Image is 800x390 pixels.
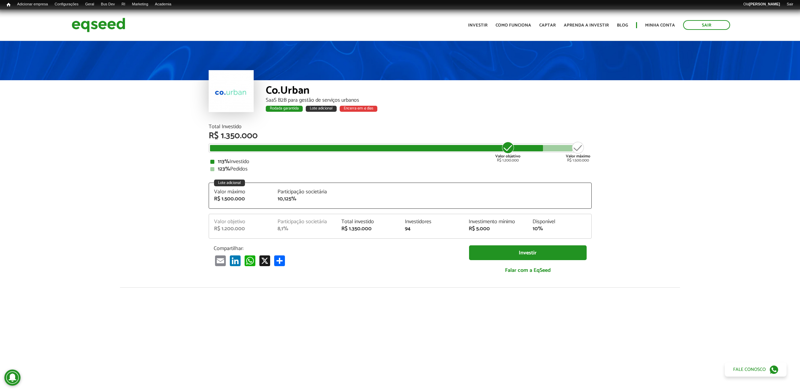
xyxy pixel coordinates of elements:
a: Adicionar empresa [14,2,51,7]
div: R$ 5.000 [469,226,522,232]
a: Compartilhar [273,255,286,266]
div: Total Investido [209,124,592,130]
div: R$ 1.500.000 [566,141,590,162]
a: Bus Dev [97,2,118,7]
strong: 123% [218,164,230,174]
div: SaaS B2B para gestão de serviços urbanos [266,98,592,103]
div: Encerra em 4 dias [340,106,377,112]
div: Lote adicional [306,106,337,112]
a: Captar [539,23,556,28]
strong: 113% [218,157,229,166]
div: 8,1% [278,226,331,232]
a: RI [118,2,129,7]
div: Total investido [341,219,395,225]
a: Aprenda a investir [564,23,609,28]
div: R$ 1.200.000 [495,141,520,162]
div: Co.Urban [266,85,592,98]
div: R$ 1.350.000 [209,132,592,140]
a: Blog [617,23,628,28]
img: EqSeed [72,16,125,34]
a: Investir [469,245,587,260]
strong: Valor máximo [566,153,590,159]
a: LinkedIn [228,255,242,266]
a: WhatsApp [243,255,257,266]
div: Participação societária [278,219,331,225]
a: Configurações [51,2,82,7]
div: Valor máximo [214,189,268,195]
strong: Valor objetivo [495,153,520,159]
div: R$ 1.350.000 [341,226,395,232]
a: Academia [152,2,175,7]
div: 94 [405,226,459,232]
div: Disponível [533,219,586,225]
div: R$ 1.500.000 [214,196,268,202]
div: Lote adicional [214,180,245,186]
div: 10% [533,226,586,232]
a: Sair [783,2,797,7]
div: Investido [210,159,590,164]
span: Início [7,2,10,7]
a: Minha conta [645,23,675,28]
a: Fale conosco [725,362,787,377]
div: Rodada garantida [266,106,303,112]
p: Compartilhar: [214,245,459,252]
a: X [258,255,271,266]
div: Valor objetivo [214,219,268,225]
a: Início [3,2,14,8]
div: Investidores [405,219,459,225]
div: 10,125% [278,196,331,202]
a: Marketing [129,2,152,7]
div: Pedidos [210,166,590,172]
a: Email [214,255,227,266]
div: R$ 1.200.000 [214,226,268,232]
a: Olá[PERSON_NAME] [740,2,783,7]
div: Participação societária [278,189,331,195]
a: Geral [82,2,97,7]
div: Investimento mínimo [469,219,522,225]
a: Falar com a EqSeed [469,263,587,277]
strong: [PERSON_NAME] [749,2,780,6]
a: Como funciona [496,23,531,28]
a: Sair [683,20,730,30]
a: Investir [468,23,488,28]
